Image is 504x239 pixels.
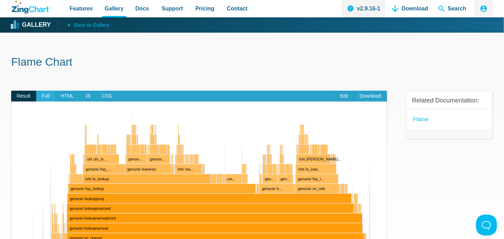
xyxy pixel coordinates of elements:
iframe: Toggle Customer Support [476,215,497,236]
h1: Flame Chart [11,55,493,71]
a: Edit [334,91,354,102]
span: Full [36,91,55,102]
span: Pricing [195,4,214,13]
span: JS [79,91,96,102]
a: Download [354,91,387,102]
span: Contact [227,4,248,13]
span: Gallery [105,4,124,13]
span: Docs [135,4,149,13]
a: Flame [413,115,428,124]
a: ZingChart Logo. Click to return to the homepage [12,1,51,14]
span: CSS [96,91,118,102]
span: Back to Gallery [74,20,109,30]
span: Features [70,4,93,13]
strong: Gallery [22,22,51,28]
span: HTML [55,91,79,102]
span: Result [11,91,36,102]
span: Support [162,4,183,13]
a: Gallery [12,20,51,30]
h3: Related Documentation: [412,97,487,105]
a: Back to Gallery [58,20,109,30]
